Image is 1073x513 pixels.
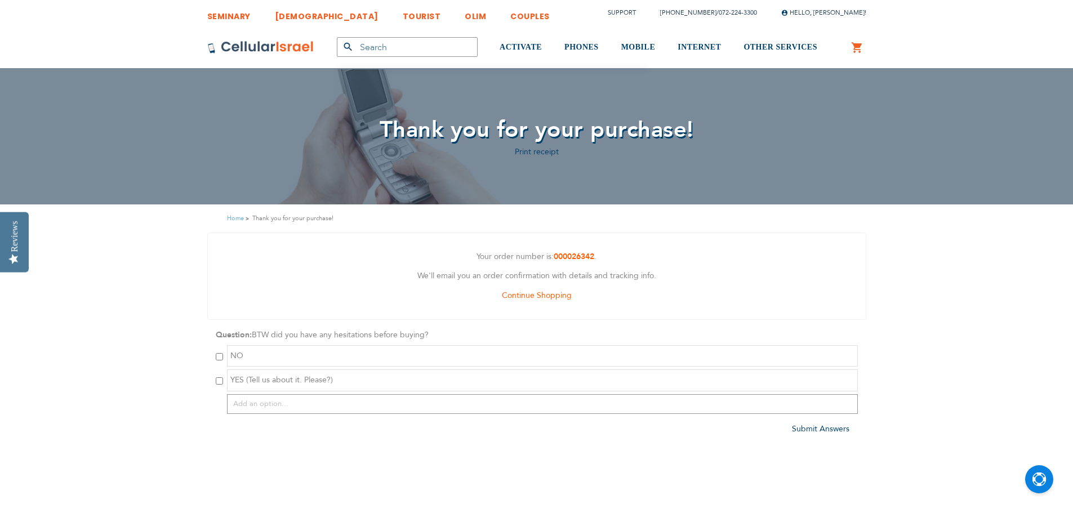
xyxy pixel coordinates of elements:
[719,8,757,17] a: 072-224-3300
[743,26,817,69] a: OTHER SERVICES
[216,250,857,264] p: Your order number is: .
[465,3,486,24] a: OLIM
[621,43,656,51] span: MOBILE
[252,329,429,340] span: BTW did you have any hesitations before buying?
[207,41,314,54] img: Cellular Israel Logo
[781,8,866,17] span: Hello, [PERSON_NAME]!
[515,146,559,157] a: Print receipt
[502,290,572,301] a: Continue Shopping
[564,43,599,51] span: PHONES
[660,8,716,17] a: [PHONE_NUMBER]
[678,26,721,69] a: INTERNET
[207,3,251,24] a: SEMINARY
[500,26,542,69] a: ACTIVATE
[275,3,379,24] a: [DEMOGRAPHIC_DATA]
[743,43,817,51] span: OTHER SERVICES
[337,37,478,57] input: Search
[216,269,857,283] p: We'll email you an order confirmation with details and tracking info.
[227,214,244,222] a: Home
[608,8,636,17] a: Support
[564,26,599,69] a: PHONES
[230,374,333,385] span: YES (Tell us about it. Please?)
[403,3,441,24] a: TOURIST
[216,329,252,340] strong: Question:
[227,394,858,414] input: Add an option...
[678,43,721,51] span: INTERNET
[252,213,333,224] strong: Thank you for your purchase!
[649,5,757,21] li: /
[10,221,20,252] div: Reviews
[500,43,542,51] span: ACTIVATE
[230,350,243,361] span: NO
[510,3,550,24] a: COUPLES
[380,114,694,145] span: Thank you for your purchase!
[792,423,849,434] a: Submit Answers
[554,251,594,262] a: 000026342
[621,26,656,69] a: MOBILE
